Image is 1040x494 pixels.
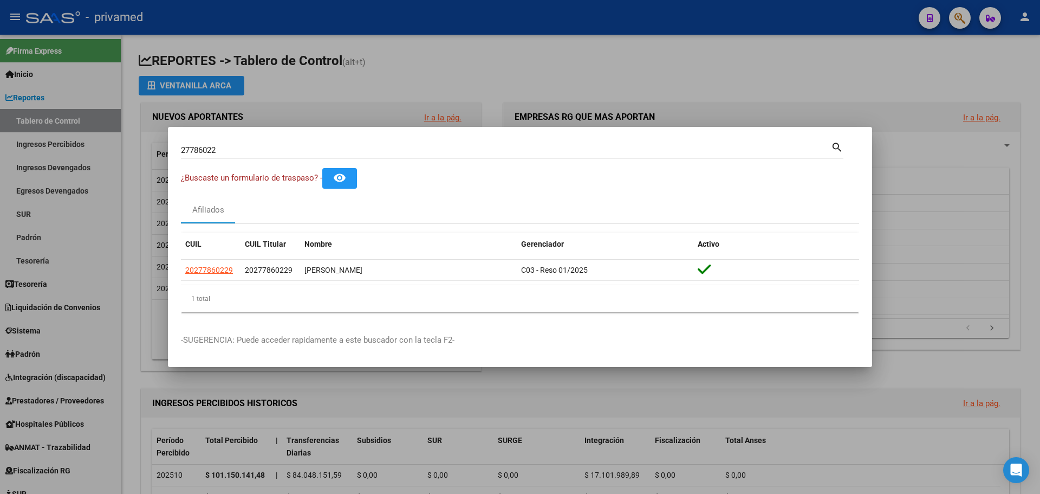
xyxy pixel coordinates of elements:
span: CUIL Titular [245,240,286,248]
span: 20277860229 [245,266,292,274]
span: Gerenciador [521,240,564,248]
span: Nombre [304,240,332,248]
span: Activo [698,240,719,248]
div: Open Intercom Messenger [1003,457,1029,483]
datatable-header-cell: CUIL Titular [240,233,300,256]
div: Afiliados [192,204,224,216]
span: CUIL [185,240,201,248]
datatable-header-cell: Activo [693,233,859,256]
p: -SUGERENCIA: Puede acceder rapidamente a este buscador con la tecla F2- [181,334,859,347]
span: 20277860229 [185,266,233,274]
datatable-header-cell: Gerenciador [517,233,693,256]
span: ¿Buscaste un formulario de traspaso? - [181,173,322,183]
mat-icon: search [831,140,843,153]
span: C03 - Reso 01/2025 [521,266,588,274]
mat-icon: remove_red_eye [333,171,346,184]
div: 1 total [181,285,859,312]
datatable-header-cell: CUIL [181,233,240,256]
datatable-header-cell: Nombre [300,233,517,256]
div: [PERSON_NAME] [304,264,512,277]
